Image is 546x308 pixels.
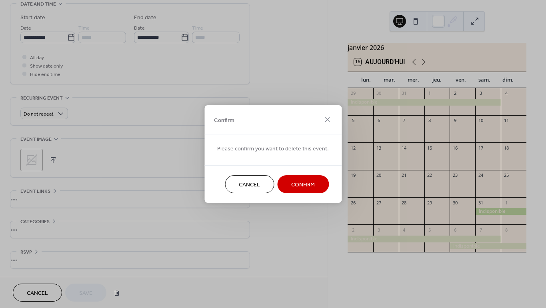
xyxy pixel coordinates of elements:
span: Confirm [214,116,234,124]
button: Confirm [277,175,329,193]
span: Confirm [291,181,315,189]
button: Cancel [225,175,274,193]
span: Please confirm you want to delete this event. [217,145,329,153]
span: Cancel [239,181,260,189]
